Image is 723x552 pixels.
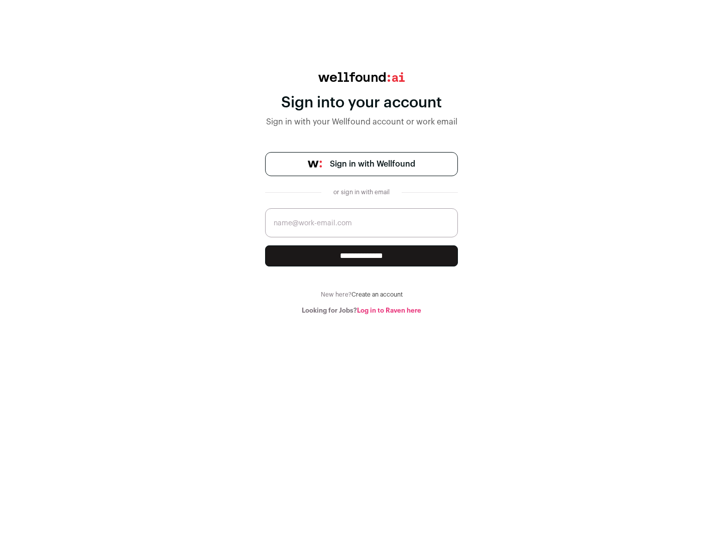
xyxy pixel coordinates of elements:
[265,208,458,237] input: name@work-email.com
[329,188,394,196] div: or sign in with email
[265,291,458,299] div: New here?
[265,116,458,128] div: Sign in with your Wellfound account or work email
[265,152,458,176] a: Sign in with Wellfound
[357,307,421,314] a: Log in to Raven here
[351,292,403,298] a: Create an account
[318,72,405,82] img: wellfound:ai
[308,161,322,168] img: wellfound-symbol-flush-black-fb3c872781a75f747ccb3a119075da62bfe97bd399995f84a933054e44a575c4.png
[265,94,458,112] div: Sign into your account
[265,307,458,315] div: Looking for Jobs?
[330,158,415,170] span: Sign in with Wellfound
